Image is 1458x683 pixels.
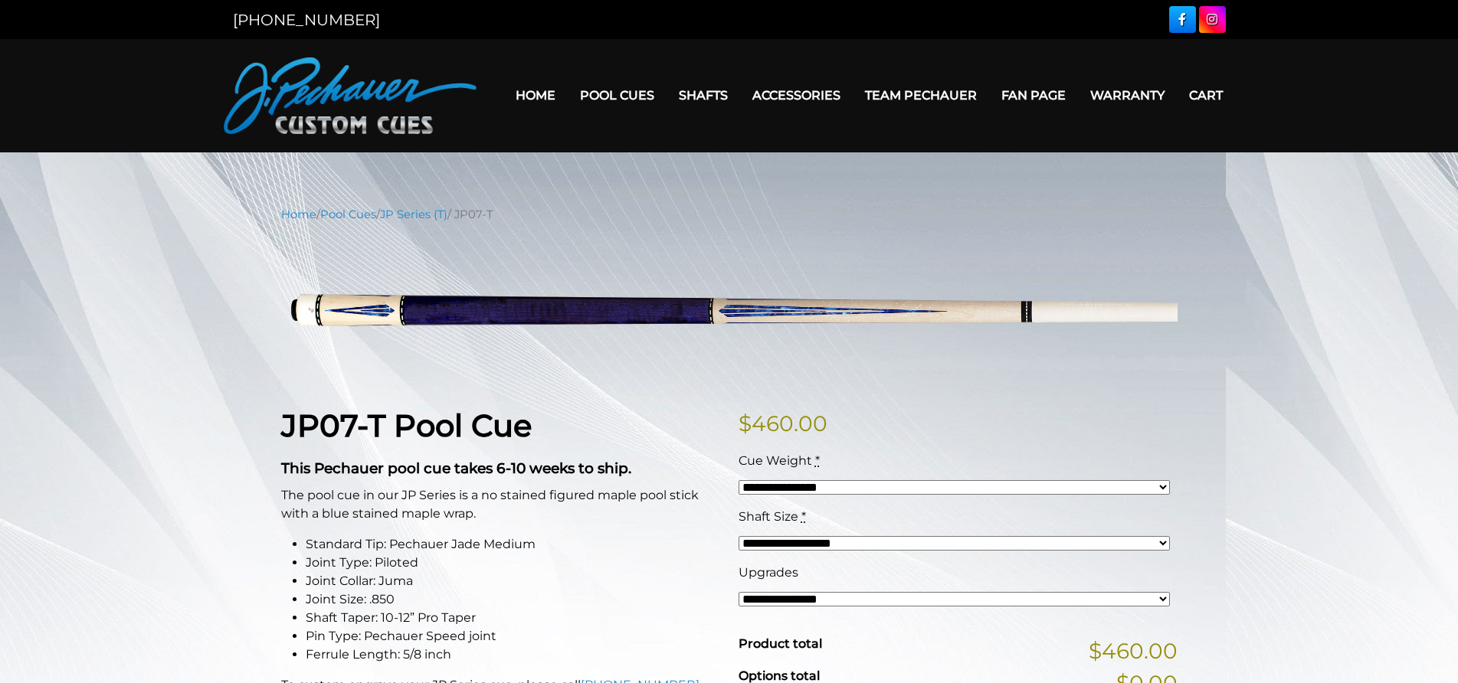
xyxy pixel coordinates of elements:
img: jp07-T.png [281,234,1178,384]
span: $460.00 [1089,635,1178,667]
span: Shaft Size [739,509,798,524]
a: Shafts [667,76,740,115]
span: Product total [739,636,822,651]
a: [PHONE_NUMBER] [233,11,380,29]
bdi: 460.00 [739,410,827,436]
a: Fan Page [989,76,1078,115]
li: Standard Tip: Pechauer Jade Medium [306,535,720,554]
span: $ [739,410,752,436]
abbr: required [815,453,820,468]
a: Team Pechauer [853,76,989,115]
img: Pechauer Custom Cues [224,57,477,134]
li: Ferrule Length: 5/8 inch [306,645,720,664]
li: Joint Size: .850 [306,590,720,609]
a: Warranty [1078,76,1177,115]
a: Accessories [740,76,853,115]
li: Pin Type: Pechauer Speed joint [306,627,720,645]
a: Pool Cues [568,76,667,115]
a: Pool Cues [320,208,376,221]
strong: This Pechauer pool cue takes 6-10 weeks to ship. [281,459,631,477]
a: Home [281,208,316,221]
a: Home [503,76,568,115]
a: JP Series (T) [380,208,447,221]
abbr: required [801,509,806,524]
span: Options total [739,668,820,683]
li: Joint Type: Piloted [306,554,720,572]
li: Shaft Taper: 10-12” Pro Taper [306,609,720,627]
nav: Breadcrumb [281,206,1178,223]
span: Upgrades [739,565,798,580]
a: Cart [1177,76,1235,115]
span: Cue Weight [739,453,812,468]
li: Joint Collar: Juma [306,572,720,590]
strong: JP07-T Pool Cue [281,407,532,444]
p: The pool cue in our JP Series is a no stained figured maple pool stick with a blue stained maple ... [281,486,720,523]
